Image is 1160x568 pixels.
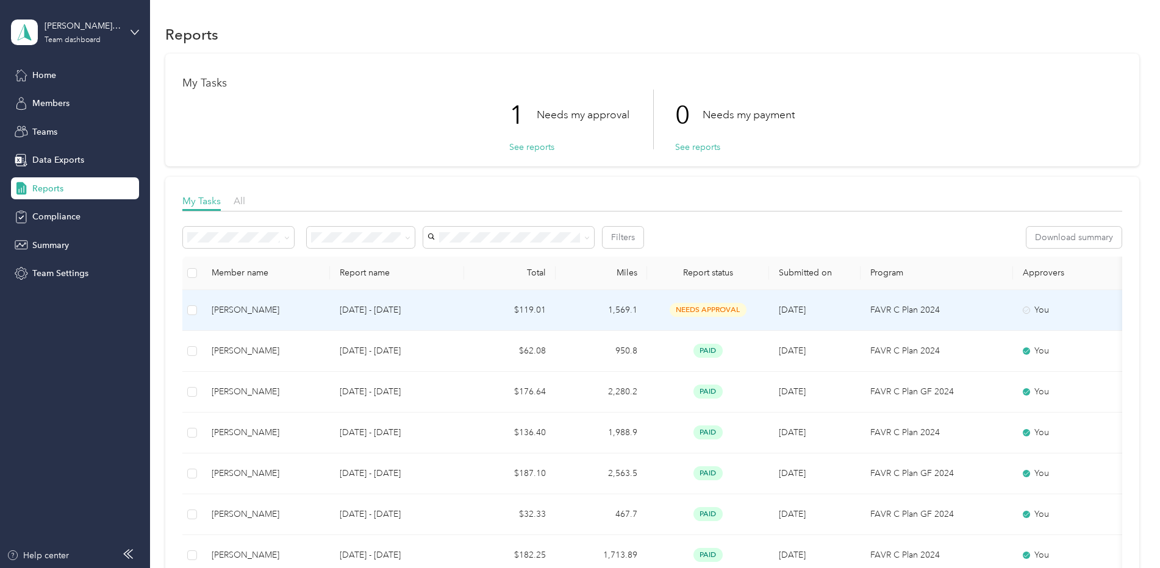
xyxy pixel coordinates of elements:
[202,257,330,290] th: Member name
[565,268,637,278] div: Miles
[1023,304,1125,317] div: You
[779,427,806,438] span: [DATE]
[1026,227,1122,248] button: Download summary
[556,494,647,535] td: 467.7
[861,413,1013,453] td: FAVR C Plan 2024
[32,210,81,223] span: Compliance
[779,386,806,397] span: [DATE]
[769,257,861,290] th: Submitted on
[464,290,556,331] td: $119.01
[234,195,245,207] span: All
[45,20,121,32] div: [PERSON_NAME][EMAIL_ADDRESS][PERSON_NAME][DOMAIN_NAME]
[556,331,647,372] td: 950.8
[212,385,320,399] div: [PERSON_NAME]
[45,37,101,44] div: Team dashboard
[340,385,454,399] p: [DATE] - [DATE]
[509,141,554,154] button: See reports
[32,126,57,138] span: Teams
[693,425,723,439] span: paid
[464,453,556,494] td: $187.10
[32,267,88,280] span: Team Settings
[861,372,1013,413] td: FAVR C Plan GF 2024
[779,468,806,478] span: [DATE]
[1092,500,1160,568] iframe: Everlance-gr Chat Button Frame
[1023,426,1125,439] div: You
[464,372,556,413] td: $176.64
[693,548,723,562] span: paid
[861,257,1013,290] th: Program
[212,548,320,562] div: [PERSON_NAME]
[212,467,320,480] div: [PERSON_NAME]
[464,331,556,372] td: $62.08
[675,141,720,154] button: See reports
[870,426,1003,439] p: FAVR C Plan 2024
[212,426,320,439] div: [PERSON_NAME]
[165,28,218,41] h1: Reports
[32,239,69,252] span: Summary
[32,97,70,110] span: Members
[474,268,546,278] div: Total
[32,154,84,166] span: Data Exports
[212,268,320,278] div: Member name
[32,69,56,82] span: Home
[603,227,643,248] button: Filters
[340,508,454,521] p: [DATE] - [DATE]
[670,303,746,317] span: needs approval
[870,467,1003,480] p: FAVR C Plan GF 2024
[1023,344,1125,358] div: You
[556,372,647,413] td: 2,280.2
[509,90,537,141] p: 1
[693,385,723,399] span: paid
[870,508,1003,521] p: FAVR C Plan GF 2024
[7,549,69,562] button: Help center
[693,507,723,521] span: paid
[556,290,647,331] td: 1,569.1
[675,90,703,141] p: 0
[182,77,1122,90] h1: My Tasks
[861,331,1013,372] td: FAVR C Plan 2024
[779,509,806,519] span: [DATE]
[657,268,759,278] span: Report status
[779,346,806,356] span: [DATE]
[693,466,723,480] span: paid
[861,494,1013,535] td: FAVR C Plan GF 2024
[212,344,320,358] div: [PERSON_NAME]
[556,453,647,494] td: 2,563.5
[340,467,454,480] p: [DATE] - [DATE]
[32,182,63,195] span: Reports
[861,290,1013,331] td: FAVR C Plan 2024
[212,508,320,521] div: [PERSON_NAME]
[182,195,221,207] span: My Tasks
[340,304,454,317] p: [DATE] - [DATE]
[1023,385,1125,399] div: You
[340,344,454,358] p: [DATE] - [DATE]
[340,426,454,439] p: [DATE] - [DATE]
[556,413,647,453] td: 1,988.9
[212,304,320,317] div: [PERSON_NAME]
[464,413,556,453] td: $136.40
[870,385,1003,399] p: FAVR C Plan GF 2024
[1023,508,1125,521] div: You
[537,107,629,122] p: Needs my approval
[693,344,723,358] span: paid
[703,107,795,122] p: Needs my payment
[464,494,556,535] td: $32.33
[779,550,806,560] span: [DATE]
[861,453,1013,494] td: FAVR C Plan GF 2024
[1013,257,1135,290] th: Approvers
[779,305,806,315] span: [DATE]
[870,344,1003,358] p: FAVR C Plan 2024
[340,548,454,562] p: [DATE] - [DATE]
[870,304,1003,317] p: FAVR C Plan 2024
[330,257,464,290] th: Report name
[1023,548,1125,562] div: You
[1023,467,1125,480] div: You
[870,548,1003,562] p: FAVR C Plan 2024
